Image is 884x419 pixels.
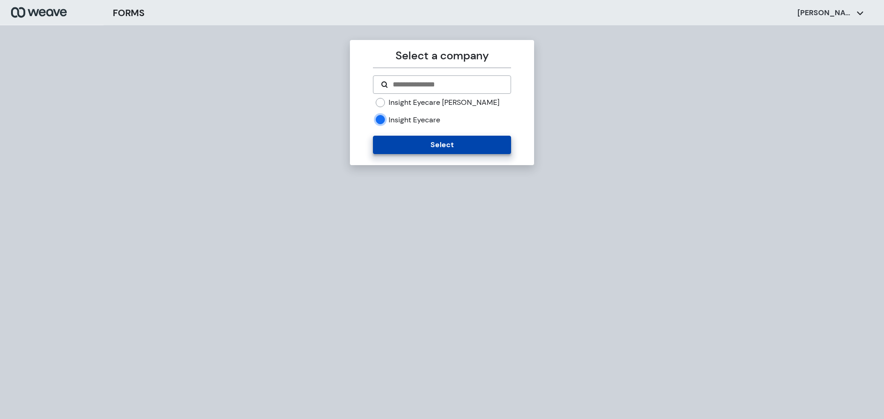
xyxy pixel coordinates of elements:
p: [PERSON_NAME] [797,8,853,18]
label: Insight Eyecare [389,115,440,125]
h3: FORMS [113,6,145,20]
label: Insight Eyecare [PERSON_NAME] [389,98,500,108]
button: Select [373,136,511,154]
p: Select a company [373,47,511,64]
input: Search [392,79,503,90]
